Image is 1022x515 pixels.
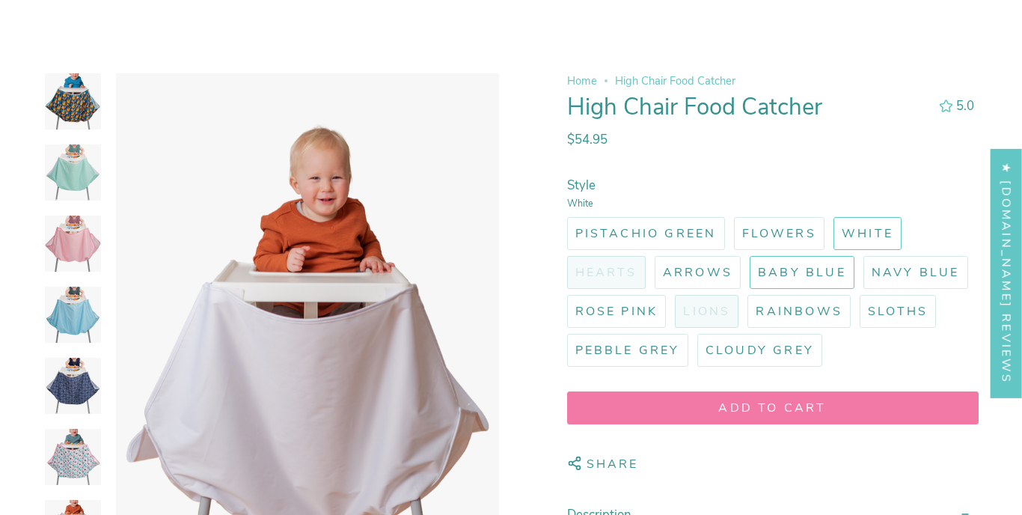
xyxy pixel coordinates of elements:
span: White [842,225,893,242]
small: White [567,194,979,210]
span: High Chair Food Catcher [615,73,735,88]
span: Rose Pink [575,303,658,320]
button: 5.0 out of 5.0 stars [931,96,978,116]
span: Sloths [868,303,928,320]
span: Navy Blue [872,264,960,281]
span: Rainbows [756,303,842,320]
span: Hearts [575,264,637,281]
span: Arrows [663,264,732,281]
span: Cloudy Grey [706,342,814,359]
div: Click to open Judge.me floating reviews tab [991,149,1022,398]
span: Lions [683,303,730,320]
span: Pistachio Green [575,225,717,242]
h1: High Chair Food Catcher [567,94,926,121]
button: Add to cart [567,391,979,424]
div: 5.0 out of 5.0 stars [939,100,952,112]
a: Home [567,73,597,88]
span: Baby Blue [758,264,846,281]
span: Share [587,456,639,476]
span: Flowers [742,225,816,242]
span: Style [567,177,596,194]
span: $54.95 [567,131,608,148]
span: Add to cart [581,400,964,416]
button: Share [567,448,639,480]
span: Pebble Grey [575,342,680,359]
span: 5.0 [956,97,974,115]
